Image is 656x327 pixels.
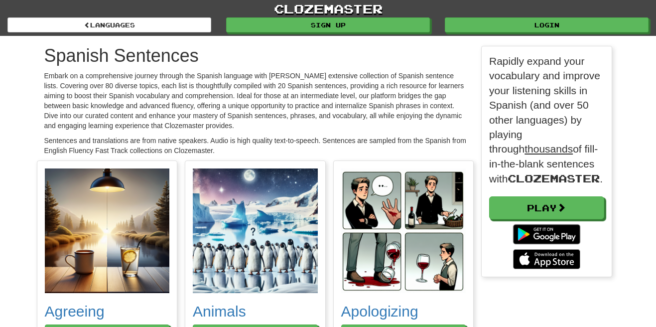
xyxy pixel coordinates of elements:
h2: Agreeing [45,303,170,320]
p: Rapidly expand your vocabulary and improve your listening skills in Spanish (and over 50 other la... [489,54,604,186]
a: Login [445,17,649,32]
p: Embark on a comprehensive journey through the Spanish language with [PERSON_NAME] extensive colle... [44,71,467,131]
p: Sentences and translations are from native speakers. Audio is high quality text-to-speech. Senten... [44,136,467,156]
a: Play [489,196,604,219]
h1: Spanish Sentences [44,46,467,66]
u: thousands [525,143,573,155]
img: 7bc4680e-2a63-4bef-a24f-7b845dfb07ff.small.png [45,168,170,294]
span: Clozemaster [508,172,600,184]
img: Download_on_the_App_Store_Badge_US-UK_135x40-25178aeef6eb6b83b96f5f2d004eda3bffbb37122de64afbaef7... [513,249,580,269]
h2: Animals [193,303,318,320]
img: 511c4d7e-20fd-4cbf-b0d0-4a0c1a5a9c35.small.png [341,168,466,294]
img: Get it on Google Play [508,219,585,249]
a: Languages [7,17,211,32]
a: Sign up [226,17,430,32]
h2: Apologizing [341,303,466,320]
img: b8f2a5ed-7005-46e7-9461-e26207d1db21.small.png [193,168,318,294]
